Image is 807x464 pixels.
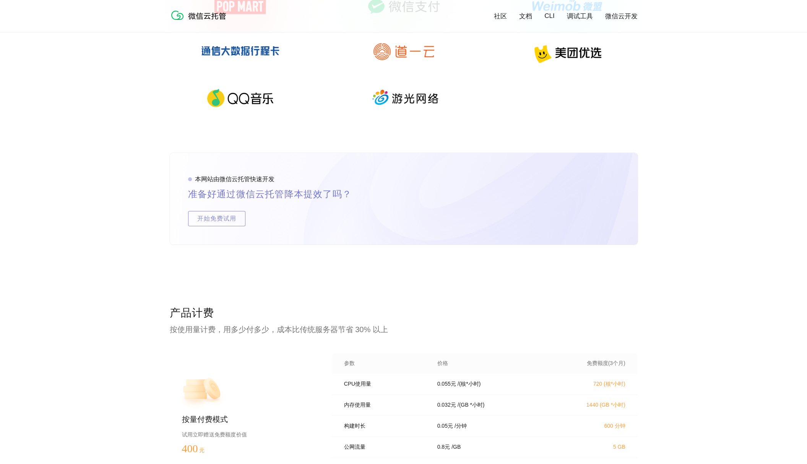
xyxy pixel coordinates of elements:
img: 微信云托管 [170,8,231,23]
p: 0.055 元 [437,381,456,388]
p: 400 [182,443,220,455]
p: 内存使用量 [344,402,427,409]
p: / (GB *小时) [458,402,485,409]
p: 按量付费模式 [182,414,307,425]
span: 开始免费试用 [188,211,245,226]
p: 1440 (GB *小时) [558,402,625,409]
p: 720 (核*小时) [558,381,625,388]
p: / (核*小时) [458,381,481,388]
p: 构建时长 [344,423,427,430]
p: 试用立即赠送免费额度价值 [182,430,307,440]
a: 调试工具 [567,12,593,21]
p: 5 GB [558,444,625,450]
p: 本网站由微信云托管快速开发 [195,175,274,183]
p: 0.05 元 [437,423,453,430]
p: 600 分钟 [558,423,625,430]
p: 公网流量 [344,444,427,451]
p: 参数 [344,360,427,367]
span: 元 [199,448,205,453]
p: 价格 [437,360,448,367]
p: 准备好通过微信云托管降本提效了吗？ [188,187,370,202]
p: 按使用量计费，用多少付多少，成本比传统服务器节省 30% 以上 [170,324,638,335]
p: 0.032 元 [437,402,456,409]
a: 微信云托管 [170,18,231,24]
p: / GB [451,444,461,451]
p: 产品计费 [170,306,638,321]
a: 微信云开发 [605,12,638,21]
a: 文档 [519,12,532,21]
p: 0.8 元 [437,444,450,451]
a: 社区 [494,12,507,21]
a: CLI [544,12,554,20]
p: 免费额度(3个月) [558,360,625,367]
p: / 分钟 [455,423,467,430]
p: CPU使用量 [344,381,427,388]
